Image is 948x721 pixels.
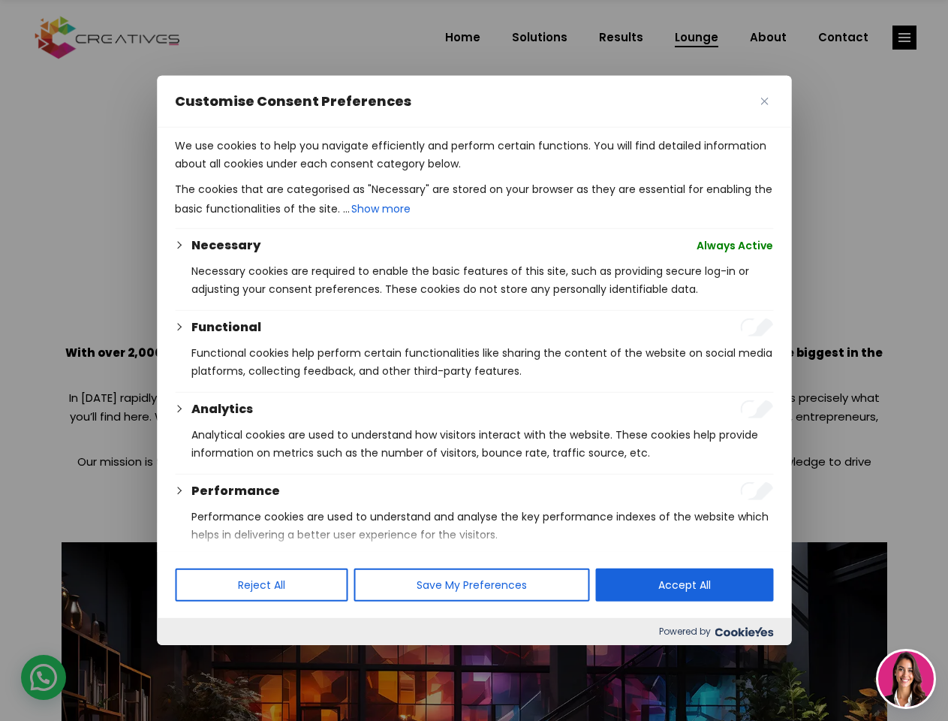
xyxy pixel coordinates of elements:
p: The cookies that are categorised as "Necessary" are stored on your browser as they are essential ... [175,180,773,219]
div: Customise Consent Preferences [157,76,791,645]
button: Accept All [595,569,773,602]
img: agent [878,651,934,707]
input: Enable Functional [740,318,773,336]
p: Necessary cookies are required to enable the basic features of this site, such as providing secur... [191,262,773,298]
button: Analytics [191,400,253,418]
input: Enable Analytics [740,400,773,418]
button: Close [755,92,773,110]
input: Enable Performance [740,482,773,500]
p: Functional cookies help perform certain functionalities like sharing the content of the website o... [191,344,773,380]
button: Save My Preferences [354,569,589,602]
p: Performance cookies are used to understand and analyse the key performance indexes of the website... [191,508,773,544]
button: Show more [350,198,412,219]
span: Always Active [697,237,773,255]
button: Performance [191,482,280,500]
img: Cookieyes logo [715,627,773,637]
span: Customise Consent Preferences [175,92,411,110]
button: Reject All [175,569,348,602]
img: Close [760,98,768,105]
div: Powered by [157,618,791,645]
p: Analytical cookies are used to understand how visitors interact with the website. These cookies h... [191,426,773,462]
button: Functional [191,318,261,336]
button: Necessary [191,237,260,255]
p: We use cookies to help you navigate efficiently and perform certain functions. You will find deta... [175,137,773,173]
